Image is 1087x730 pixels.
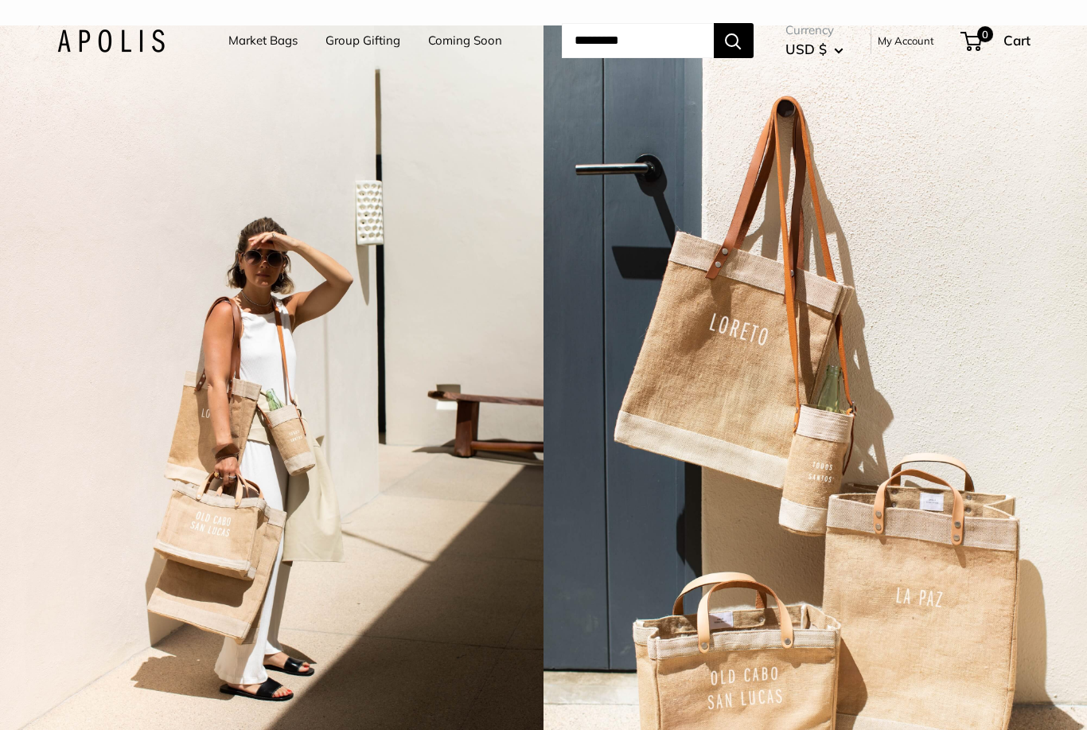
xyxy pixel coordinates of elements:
span: Cart [1003,32,1031,49]
span: Currency [785,19,843,41]
input: Search... [562,23,714,58]
span: USD $ [785,41,827,57]
button: Search [714,23,754,58]
img: Apolis [57,29,165,53]
a: My Account [878,31,934,50]
a: 0 Cart [962,28,1031,53]
a: Market Bags [228,29,298,52]
span: 0 [976,26,992,42]
a: Group Gifting [325,29,400,52]
button: USD $ [785,37,843,62]
a: Coming Soon [428,29,502,52]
